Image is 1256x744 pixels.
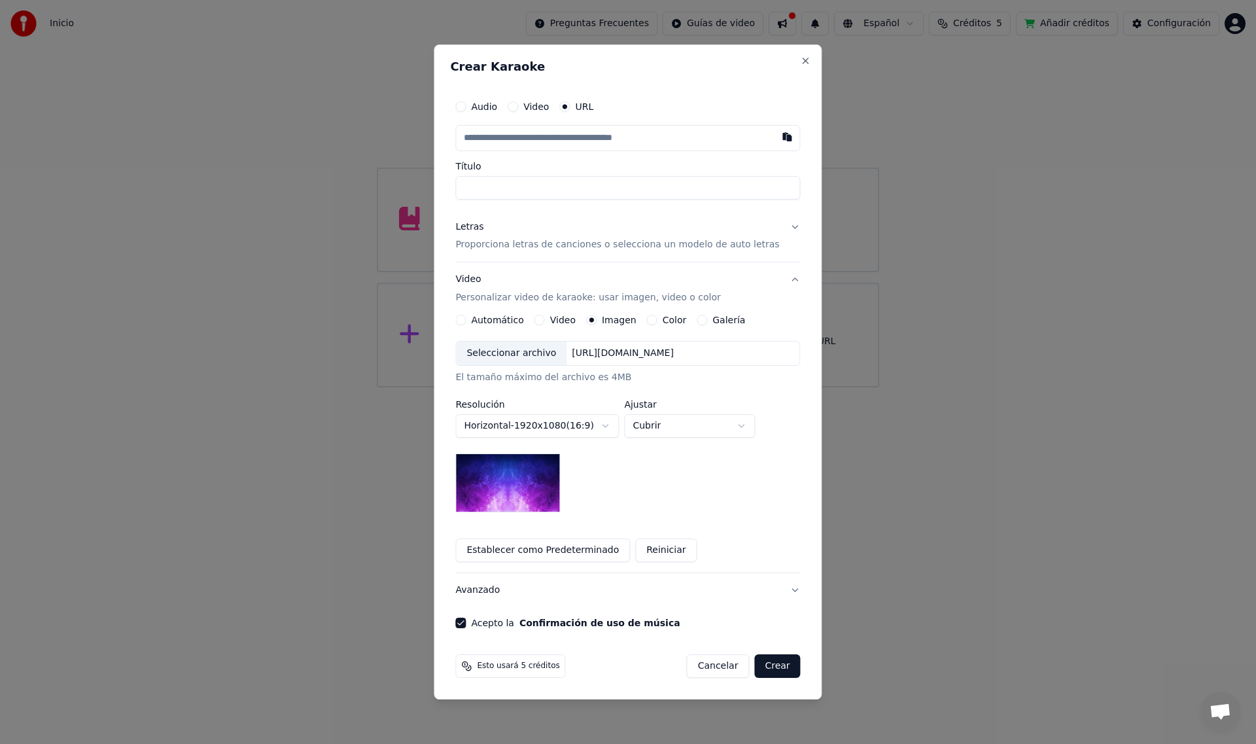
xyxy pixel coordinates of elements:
label: Automático [471,315,523,325]
button: Acepto la [519,618,680,628]
button: Cancelar [687,654,750,678]
button: LetrasProporciona letras de canciones o selecciona un modelo de auto letras [455,210,800,262]
div: El tamaño máximo del archivo es 4MB [455,371,800,384]
span: Esto usará 5 créditos [477,661,559,671]
button: Crear [754,654,800,678]
div: Letras [455,221,483,234]
div: [URL][DOMAIN_NAME] [567,347,679,360]
label: Resolución [455,400,619,409]
button: VideoPersonalizar video de karaoke: usar imagen, video o color [455,263,800,315]
button: Reiniciar [635,539,697,562]
label: URL [575,102,593,111]
label: Acepto la [471,618,680,628]
button: Establecer como Predeterminado [455,539,630,562]
label: Ajustar [624,400,755,409]
div: Seleccionar archivo [456,342,567,365]
label: Galería [712,315,745,325]
label: Color [663,315,687,325]
div: Video [455,274,720,305]
div: VideoPersonalizar video de karaoke: usar imagen, video o color [455,315,800,573]
label: Video [550,315,576,325]
p: Proporciona letras de canciones o selecciona un modelo de auto letras [455,239,779,252]
button: Avanzado [455,573,800,607]
label: Título [455,162,800,171]
label: Imagen [602,315,637,325]
h2: Crear Karaoke [450,61,805,73]
p: Personalizar video de karaoke: usar imagen, video o color [455,292,720,305]
label: Video [523,102,549,111]
label: Audio [471,102,497,111]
